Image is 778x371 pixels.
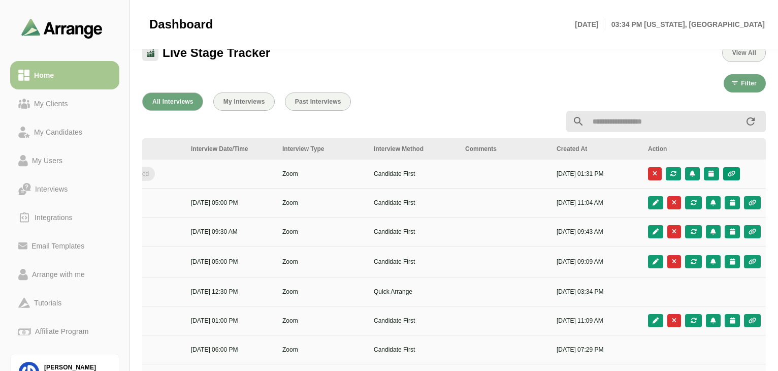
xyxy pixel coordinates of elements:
p: Zoom [282,287,362,296]
p: Zoom [282,345,362,354]
div: Comments [465,144,544,153]
p: [DATE] 07:29 PM [557,345,636,354]
p: [DATE] 12:30 PM [191,287,270,296]
div: Created At [557,144,636,153]
button: All Interviews [142,92,203,111]
span: Dashboard [149,17,213,32]
span: Past Interviews [295,98,341,105]
a: Tutorials [10,289,119,317]
span: Live Stage Tracker [163,45,270,60]
img: arrangeai-name-small-logo.4d2b8aee.svg [21,18,103,38]
a: Integrations [10,203,119,232]
p: 03:34 PM [US_STATE], [GEOGRAPHIC_DATA] [605,18,765,30]
span: All Interviews [152,98,193,105]
p: Zoom [282,257,362,266]
p: [DATE] [575,18,605,30]
button: My Interviews [213,92,275,111]
p: [DATE] 11:09 AM [557,316,636,325]
button: View All [722,44,766,62]
p: [DATE] 01:00 PM [191,316,270,325]
div: Integrations [30,211,77,224]
div: Interview Method [374,144,453,153]
button: Filter [724,74,766,92]
p: [DATE] 09:30 AM [191,227,270,236]
p: Candidate First [374,257,453,266]
a: Email Templates [10,232,119,260]
div: My Clients [30,98,72,110]
p: [DATE] 09:09 AM [557,257,636,266]
p: [DATE] 05:00 PM [191,257,270,266]
i: appended action [744,115,757,128]
p: [DATE] 09:43 AM [557,227,636,236]
p: Candidate First [374,316,453,325]
p: [DATE] 05:00 PM [191,198,270,207]
p: Zoom [282,316,362,325]
a: Arrange with me [10,260,119,289]
p: [DATE] 01:31 PM [557,169,636,178]
span: My Interviews [223,98,265,105]
div: Tutorials [30,297,66,309]
span: View All [732,49,756,56]
p: [DATE] 03:34 PM [557,287,636,296]
div: Action [648,144,761,153]
p: Candidate First [374,198,453,207]
p: [DATE] 11:04 AM [557,198,636,207]
div: Interview Date/Time [191,144,270,153]
p: Quick Arrange [374,287,453,296]
div: Arrange with me [28,268,89,281]
p: Candidate First [374,345,453,354]
button: Past Interviews [285,92,351,111]
div: Email Templates [27,240,88,252]
div: My Candidates [30,126,86,138]
p: Candidate First [374,227,453,236]
a: Interviews [10,175,119,203]
p: Zoom [282,169,362,178]
div: Home [30,69,58,81]
div: My Users [28,154,67,167]
a: Home [10,61,119,89]
span: Filter [740,80,757,87]
div: Interviews [31,183,72,195]
div: Interview Type [282,144,362,153]
a: My Clients [10,89,119,118]
p: Zoom [282,227,362,236]
p: [DATE] 06:00 PM [191,345,270,354]
a: My Candidates [10,118,119,146]
p: Zoom [282,198,362,207]
p: Candidate First [374,169,453,178]
a: Affiliate Program [10,317,119,346]
div: Affiliate Program [31,325,92,337]
a: My Users [10,146,119,175]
